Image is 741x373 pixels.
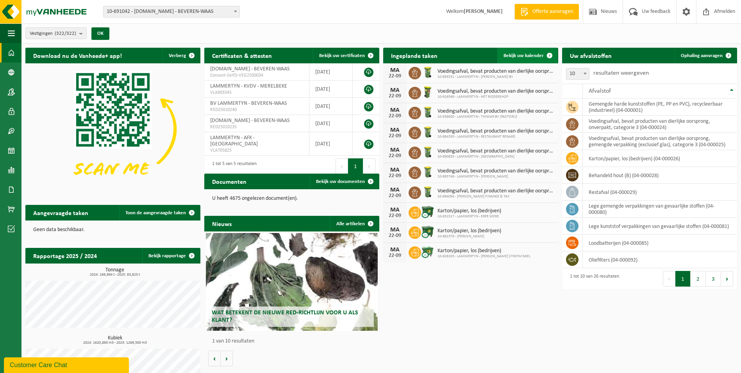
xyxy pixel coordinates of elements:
img: WB-1100-CU [421,225,434,239]
button: Previous [663,271,675,287]
h2: Nieuws [204,216,239,231]
p: 1 van 10 resultaten [212,339,375,344]
td: lege gemengde verpakkingen van gevaarlijke stoffen (04-000080) [583,201,737,218]
span: 10-831517 - LAMMERTYN - ERPE MERE [437,214,501,219]
span: Voedingsafval, bevat producten van dierlijke oorsprong, onverpakt, categorie 3 [437,108,554,115]
button: Vorige [208,351,221,366]
a: Wat betekent de nieuwe RED-richtlijn voor u als klant? [206,233,377,331]
a: Bekijk uw kalender [497,48,557,63]
img: Download de VHEPlus App [25,63,200,195]
img: WB-0140-HPE-GN-50 [421,165,434,179]
span: 10-994094 - [PERSON_NAME] FINANCE & TAX [437,194,554,199]
span: 2024: 1620,860 m3 - 2025: 1269,500 m3 [29,341,200,345]
img: WB-0140-HPE-GN-50 [421,106,434,119]
button: Previous [336,158,348,174]
button: Verberg [162,48,200,63]
a: Offerte aanvragen [514,4,579,20]
span: Afvalstof [589,88,611,94]
span: Ophaling aanvragen [681,53,723,58]
h2: Download nu de Vanheede+ app! [25,48,130,63]
div: MA [387,167,403,173]
div: MA [387,147,403,153]
td: restafval (04-000029) [583,184,737,201]
span: Voedingsafval, bevat producten van dierlijke oorsprong, onverpakt, categorie 3 [437,168,554,174]
h3: Tonnage [29,267,200,277]
span: LAMMERTYN - KVDV - MERELBEKE [210,83,287,89]
span: Toon de aangevraagde taken [125,210,186,215]
img: WB-0140-HPE-GN-50 [421,145,434,159]
div: MA [387,187,403,193]
td: [DATE] [309,98,353,115]
div: MA [387,87,403,93]
div: 22-09 [387,113,403,119]
td: loodbatterijen (04-000085) [583,235,737,251]
button: Volgende [221,351,233,366]
td: lege kunststof verpakkingen van gevaarlijke stoffen (04-000081) [583,218,737,235]
img: WB-0060-HPE-GN-50 [421,86,434,99]
h2: Aangevraagde taken [25,205,96,220]
div: MA [387,107,403,113]
span: Bekijk uw documenten [316,179,365,184]
div: 22-09 [387,74,403,79]
td: gemengde harde kunststoffen (PE, PP en PVC), recycleerbaar (industrieel) (04-000001) [583,99,737,116]
td: [DATE] [309,81,353,98]
div: 22-09 [387,133,403,139]
div: 1 tot 10 van 26 resultaten [566,270,619,287]
a: Bekijk uw certificaten [313,48,379,63]
span: VLA903345 [210,90,303,96]
span: 10-993746 - LAMMERTYN - [PERSON_NAME] [437,174,554,179]
h2: Certificaten & attesten [204,48,280,63]
span: VLA705825 [210,147,303,154]
span: 10 [566,68,589,79]
td: voedingsafval, bevat producten van dierlijke oorsprong, gemengde verpakking (exclusief glas), cat... [583,133,737,150]
div: MA [387,207,403,213]
span: Karton/papier, los (bedrijven) [437,248,530,254]
button: Next [721,271,733,287]
h3: Kubiek [29,335,200,345]
button: 3 [706,271,721,287]
span: 10-928103 - LAMMERTYN - [PERSON_NAME] STRIPWINKEL [437,254,530,259]
span: Vestigingen [30,28,76,39]
span: Karton/papier, los (bedrijven) [437,228,501,234]
span: Verberg [169,53,186,58]
td: oliefilters (04-000092) [583,251,737,268]
p: Geen data beschikbaar. [33,227,193,233]
div: MA [387,67,403,74]
img: WB-0660-CU [421,245,434,258]
button: OK [91,27,109,40]
span: 10-893331 - LAMMERTYN - [PERSON_NAME] BV [437,75,554,79]
span: Voedingsafval, bevat producten van dierlijke oorsprong, onverpakt, categorie 3 [437,68,554,75]
span: LAMMERTYN - AFK - [GEOGRAPHIC_DATA] [210,135,258,147]
a: Bekijk rapportage [142,248,200,264]
strong: [PERSON_NAME] [464,9,503,14]
td: karton/papier, los (bedrijven) (04-000026) [583,150,737,167]
span: Voedingsafval, bevat producten van dierlijke oorsprong, onverpakt, categorie 3 [437,88,554,95]
span: 10-990855 - LAMMERTYN - [GEOGRAPHIC_DATA] [437,154,554,159]
span: BV LAMMERTYN - BEVEREN-WAAS [210,100,287,106]
img: WB-0140-HPE-GN-50 [421,126,434,139]
span: 10-984350 - LAMMERTYN - RESTAURANT RENARD [437,134,554,139]
button: 2 [691,271,706,287]
div: MA [387,127,403,133]
h2: Documenten [204,174,254,189]
button: Vestigingen(322/322) [25,27,87,39]
span: Voedingsafval, bevat producten van dierlijke oorsprong, onverpakt, categorie 3 [437,128,554,134]
span: 10-691042 - LAMMERTYN.NET - BEVEREN-WAAS [104,6,239,17]
span: Voedingsafval, bevat producten van dierlijke oorsprong, onverpakt, categorie 3 [437,148,554,154]
div: MA [387,247,403,253]
label: resultaten weergeven [593,70,649,76]
span: 10 [566,68,589,80]
a: Alle artikelen [330,216,379,231]
div: 22-09 [387,213,403,219]
div: 22-09 [387,233,403,239]
div: 22-09 [387,253,403,258]
span: 10-938600 - LAMMERTYN - THIMAR BV (PASTORIJ) [437,115,554,119]
h2: Rapportage 2025 / 2024 [25,248,105,263]
span: Consent-SelfD-VEG2500034 [210,72,303,79]
h2: Ingeplande taken [383,48,445,63]
a: Bekijk uw documenten [310,174,379,189]
td: behandeld hout (B) (04-000028) [583,167,737,184]
div: 22-09 [387,193,403,199]
button: Next [363,158,375,174]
